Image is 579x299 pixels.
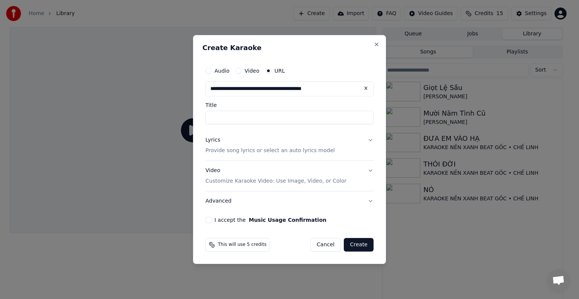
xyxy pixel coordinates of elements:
button: Cancel [310,238,341,252]
button: LyricsProvide song lyrics or select an auto lyrics model [205,130,374,160]
button: Advanced [205,191,374,211]
label: Title [205,102,374,108]
label: Audio [214,68,230,73]
span: This will use 5 credits [218,242,267,248]
div: Video [205,167,346,185]
p: Customize Karaoke Video: Use Image, Video, or Color [205,177,346,185]
div: Lyrics [205,136,220,144]
button: I accept the [249,217,326,223]
label: Video [245,68,259,73]
label: I accept the [214,217,326,223]
h2: Create Karaoke [202,44,377,51]
button: VideoCustomize Karaoke Video: Use Image, Video, or Color [205,161,374,191]
label: URL [274,68,285,73]
button: Create [344,238,374,252]
p: Provide song lyrics or select an auto lyrics model [205,147,335,154]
